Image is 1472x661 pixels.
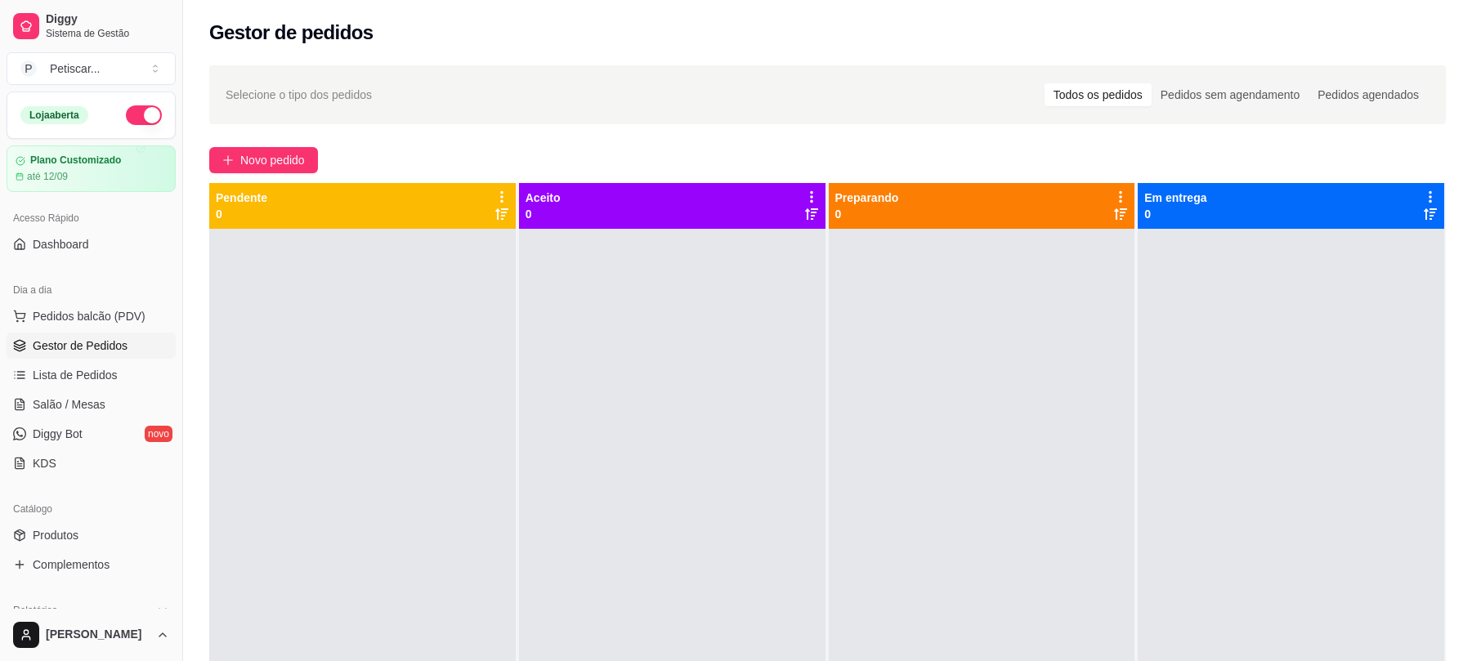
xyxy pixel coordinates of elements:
[240,151,305,169] span: Novo pedido
[226,86,372,104] span: Selecione o tipo dos pedidos
[20,60,37,77] span: P
[209,20,374,46] h2: Gestor de pedidos
[7,277,176,303] div: Dia a dia
[222,154,234,166] span: plus
[7,615,176,654] button: [PERSON_NAME]
[30,154,121,167] article: Plano Customizado
[20,106,88,124] div: Loja aberta
[1309,83,1428,106] div: Pedidos agendados
[216,206,267,222] p: 0
[7,303,176,329] button: Pedidos balcão (PDV)
[33,556,110,573] span: Complementos
[1144,206,1206,222] p: 0
[1152,83,1309,106] div: Pedidos sem agendamento
[13,604,57,617] span: Relatórios
[7,205,176,231] div: Acesso Rápido
[209,147,318,173] button: Novo pedido
[7,7,176,46] a: DiggySistema de Gestão
[33,396,105,413] span: Salão / Mesas
[7,421,176,447] a: Diggy Botnovo
[33,455,56,471] span: KDS
[7,362,176,388] a: Lista de Pedidos
[7,145,176,192] a: Plano Customizadoaté 12/09
[33,367,118,383] span: Lista de Pedidos
[50,60,100,77] div: Petiscar ...
[27,170,68,183] article: até 12/09
[46,27,169,40] span: Sistema de Gestão
[7,496,176,522] div: Catálogo
[835,190,899,206] p: Preparando
[33,527,78,543] span: Produtos
[7,552,176,578] a: Complementos
[33,337,128,354] span: Gestor de Pedidos
[7,333,176,359] a: Gestor de Pedidos
[7,391,176,418] a: Salão / Mesas
[7,52,176,85] button: Select a team
[46,628,150,642] span: [PERSON_NAME]
[1045,83,1152,106] div: Todos os pedidos
[33,308,145,324] span: Pedidos balcão (PDV)
[33,236,89,252] span: Dashboard
[216,190,267,206] p: Pendente
[1144,190,1206,206] p: Em entrega
[835,206,899,222] p: 0
[126,105,162,125] button: Alterar Status
[526,190,561,206] p: Aceito
[46,12,169,27] span: Diggy
[526,206,561,222] p: 0
[7,522,176,548] a: Produtos
[33,426,83,442] span: Diggy Bot
[7,450,176,476] a: KDS
[7,231,176,257] a: Dashboard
